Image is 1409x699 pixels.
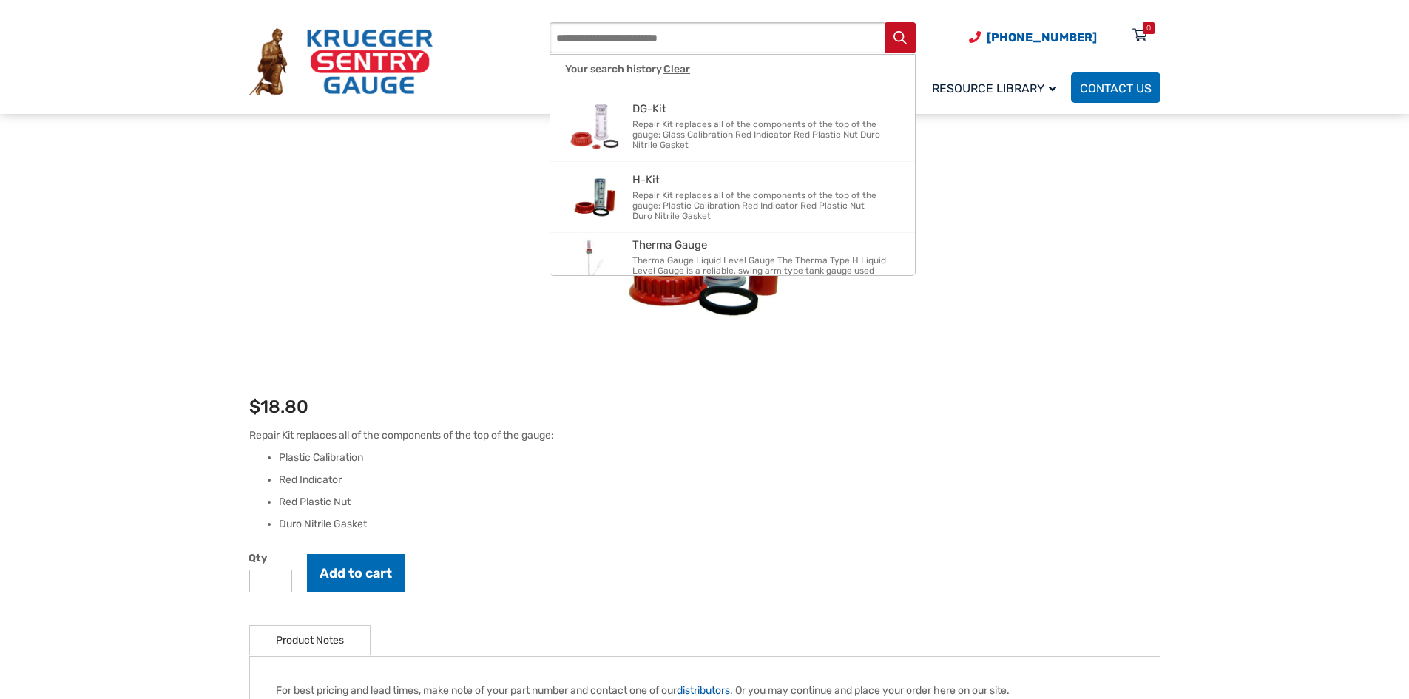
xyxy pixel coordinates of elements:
bdi: 18.80 [249,396,308,417]
span: $ [249,396,260,417]
span: Resource Library [932,81,1056,95]
img: DG-Kit [565,97,624,156]
a: Product Notes [276,626,344,655]
a: DG-KitDG-KitRepair Kit replaces all of the components of the top of the gauge: Glass Calibration ... [550,91,915,162]
img: H-Kit [565,168,624,227]
input: Product quantity [249,570,292,592]
p: For best pricing and lead times, make note of your part number and contact one of our . Or you ma... [276,683,1134,698]
li: Red Plastic Nut [279,495,1160,510]
a: Phone Number (920) 434-8860 [969,28,1097,47]
span: Therma Gauge [632,239,899,251]
span: Clear [663,64,690,75]
span: H-Kit [632,174,899,186]
span: Repair Kit replaces all of the components of the top of the gauge: Glass Calibration Red Indicato... [632,119,886,150]
a: distributors [677,684,730,697]
a: H-KitH-KitRepair Kit replaces all of the components of the top of the gauge: Plastic Calibration ... [550,162,915,233]
li: Duro Nitrile Gasket [279,517,1160,532]
span: Therma Gauge Liquid Level Gauge The Therma Type H Liquid Level Gauge is a reliable, swing arm typ... [632,255,886,286]
img: Krueger Sentry Gauge [249,28,433,96]
button: Add to cart [307,554,405,592]
span: Contact Us [1080,81,1152,95]
span: Repair Kit replaces all of the components of the top of the gauge: Plastic Calibration Red Indica... [632,190,886,221]
span: Your search history [565,63,690,75]
li: Red Indicator [279,473,1160,487]
p: Repair Kit replaces all of the components of the top of the gauge: [249,428,1160,443]
a: Contact Us [1071,72,1160,103]
img: Therma Gauge [571,239,618,286]
li: Plastic Calibration [279,450,1160,465]
div: 0 [1146,22,1151,34]
span: [PHONE_NUMBER] [987,30,1097,44]
span: DG-Kit [632,103,899,115]
a: Therma GaugeTherma GaugeTherma Gauge Liquid Level Gauge The Therma Type H Liquid Level Gauge is a... [550,233,915,292]
a: Resource Library [923,70,1071,105]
